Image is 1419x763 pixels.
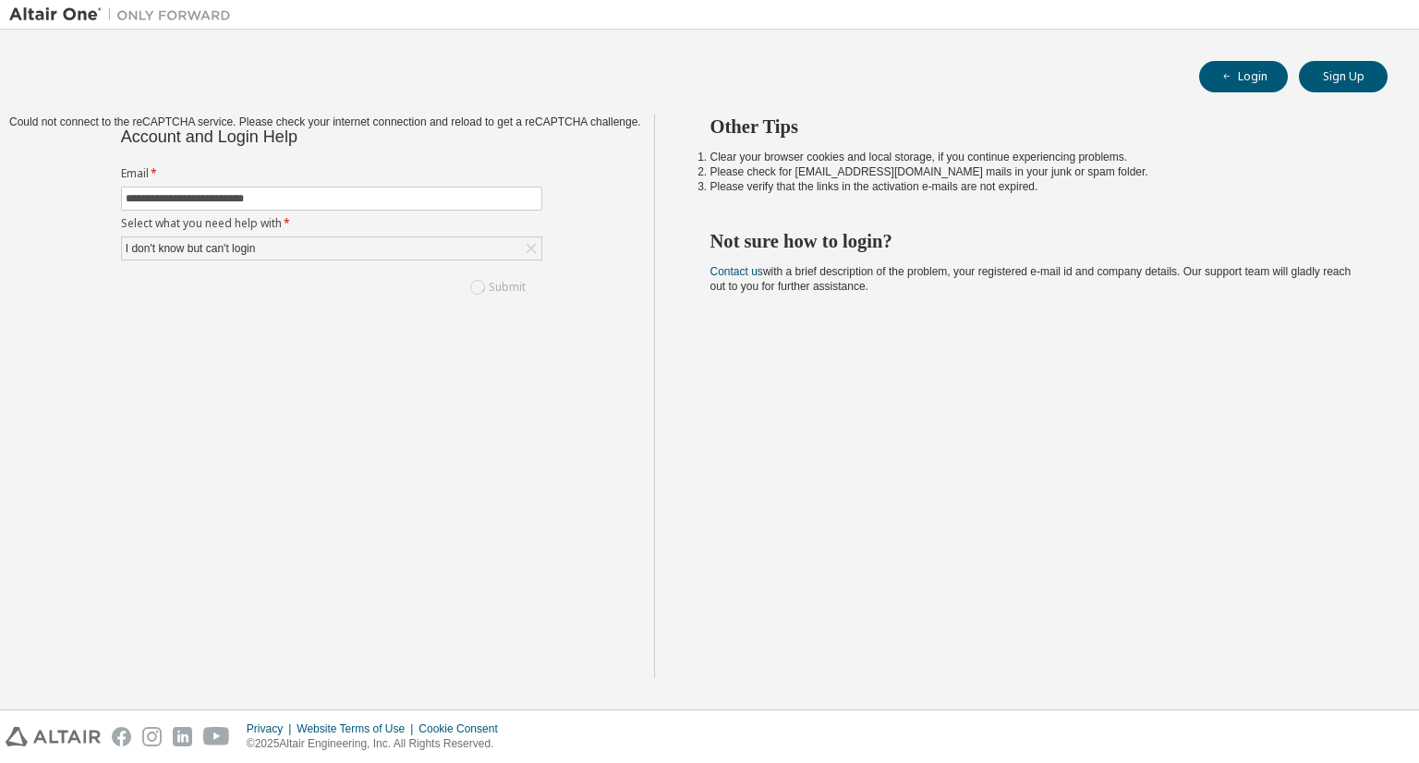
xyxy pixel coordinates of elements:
div: Could not connect to the reCAPTCHA service. Please check your internet connection and reload to g... [9,115,654,129]
img: instagram.svg [142,727,162,746]
li: Please check for [EMAIL_ADDRESS][DOMAIN_NAME] mails in your junk or spam folder. [710,164,1355,179]
div: Privacy [247,721,297,736]
p: © 2025 Altair Engineering, Inc. All Rights Reserved. [247,736,509,752]
a: Contact us [710,265,763,278]
button: Sign Up [1299,61,1388,92]
li: Clear your browser cookies and local storage, if you continue experiencing problems. [710,150,1355,164]
label: Select what you need help with [121,216,542,231]
div: I don't know but can't login [122,237,541,260]
img: altair_logo.svg [6,727,101,746]
h2: Not sure how to login? [710,229,1355,253]
div: I don't know but can't login [123,238,259,259]
span: with a brief description of the problem, your registered e-mail id and company details. Our suppo... [710,265,1352,293]
li: Please verify that the links in the activation e-mails are not expired. [710,179,1355,194]
img: linkedin.svg [173,727,192,746]
div: Cookie Consent [418,721,508,736]
div: Website Terms of Use [297,721,418,736]
button: Login [1199,61,1288,92]
div: Account and Login Help [121,129,458,144]
img: youtube.svg [203,727,230,746]
label: Email [121,166,542,181]
h2: Other Tips [710,115,1355,139]
img: facebook.svg [112,727,131,746]
img: Altair One [9,6,240,24]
